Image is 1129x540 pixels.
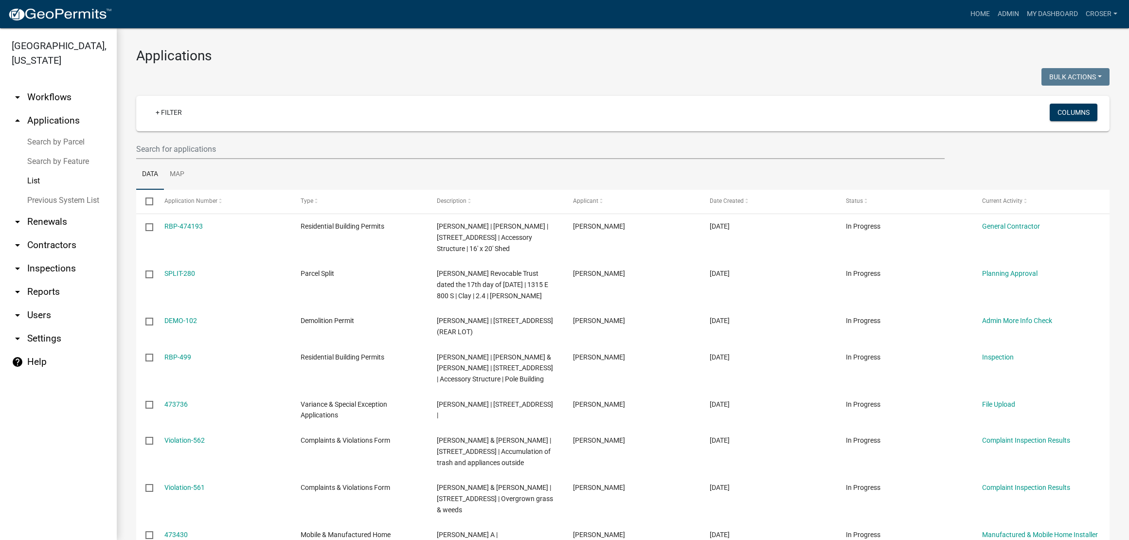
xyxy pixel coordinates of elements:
span: West, Sharon G | 5165 E STATE ROAD 16 | [437,400,553,419]
span: Demolition Permit [301,317,354,324]
span: In Progress [846,531,880,539]
span: Sharon G West [573,400,625,408]
span: 09/04/2025 [710,353,730,361]
span: Type [301,198,313,204]
span: Application Number [164,198,217,204]
span: Parcel Split [301,270,334,277]
a: My Dashboard [1023,5,1082,23]
span: William Burdine [573,222,625,230]
a: Planning Approval [982,270,1038,277]
button: Bulk Actions [1041,68,1110,86]
a: Complaint Inspection Results [982,436,1070,444]
span: In Progress [846,270,880,277]
span: William Burdine | William Burdine | 8617 N 100 W Denver, IN 46926 | Accessory Structure | 16' x 2... [437,222,548,252]
input: Search for applications [136,139,945,159]
i: arrow_drop_down [12,286,23,298]
span: In Progress [846,222,880,230]
span: Description [437,198,466,204]
span: Date Created [710,198,744,204]
i: arrow_drop_down [12,216,23,228]
span: 09/05/2025 [710,222,730,230]
a: Violation-561 [164,484,205,491]
datatable-header-cell: Type [291,190,428,213]
datatable-header-cell: Description [428,190,564,213]
a: 473430 [164,531,188,539]
span: Residential Building Permits [301,353,384,361]
h3: Applications [136,48,1110,64]
button: Columns [1050,104,1097,121]
a: RBP-474193 [164,222,203,230]
datatable-header-cell: Status [837,190,973,213]
span: Harshman, Daniel W & Ellen R | 2510 E CHILI CEMETERY RD | Accumulation of trash and appliances ou... [437,436,551,467]
span: Brooklyn Thomas [573,484,625,491]
a: File Upload [982,400,1015,408]
a: General Contractor [982,222,1040,230]
a: DEMO-102 [164,317,197,324]
i: arrow_drop_down [12,263,23,274]
a: Map [164,159,190,190]
span: Status [846,198,863,204]
a: + Filter [148,104,190,121]
i: arrow_drop_down [12,309,23,321]
span: 09/04/2025 [710,436,730,444]
span: Charles E. Lewis Revocable Trust dated the 17th day of May, 2004 | 1315 E 800 S | Clay | 2.4 | Em... [437,270,548,300]
a: Admin More Info Check [982,317,1052,324]
span: Bennett, Sarah T | 208 N COLLEGE AVENUE (REAR LOT) [437,317,553,336]
i: help [12,356,23,368]
i: arrow_drop_down [12,333,23,344]
span: Adrian king [573,317,625,324]
span: 09/04/2025 [710,400,730,408]
span: In Progress [846,400,880,408]
span: Current Activity [982,198,1022,204]
span: Complaints & Violations Form [301,484,390,491]
span: 09/05/2025 [710,317,730,324]
a: SPLIT-280 [164,270,195,277]
datatable-header-cell: Current Activity [973,190,1109,213]
a: Data [136,159,164,190]
span: Joshua Simons | Joshua & Tiffany Simons | 6547 N Chili Mill Rd DENVER, IN 46926 | Accessory Struc... [437,353,553,383]
a: RBP-499 [164,353,191,361]
a: Violation-562 [164,436,205,444]
datatable-header-cell: Select [136,190,155,213]
span: Joshua [573,353,625,361]
datatable-header-cell: Application Number [155,190,291,213]
a: croser [1082,5,1121,23]
i: arrow_drop_up [12,115,23,126]
span: In Progress [846,353,880,361]
datatable-header-cell: Applicant [564,190,700,213]
i: arrow_drop_down [12,91,23,103]
a: Complaint Inspection Results [982,484,1070,491]
span: In Progress [846,436,880,444]
i: arrow_drop_down [12,239,23,251]
span: Residential Building Permits [301,222,384,230]
span: Brooklyn Thomas [573,436,625,444]
span: Thomas Clinkenbeard [573,531,625,539]
span: Variance & Special Exception Applications [301,400,387,419]
span: Harshman, Daniel W & Ellen R | 2510 E CHILI CEMETERY RD | Overgrown grass & weeds [437,484,553,514]
a: Home [967,5,994,23]
span: Emily Allen [573,270,625,277]
a: Inspection [982,353,1014,361]
datatable-header-cell: Date Created [700,190,836,213]
span: Applicant [573,198,598,204]
span: Complaints & Violations Form [301,436,390,444]
a: Admin [994,5,1023,23]
span: In Progress [846,317,880,324]
span: 09/04/2025 [710,484,730,491]
span: In Progress [846,484,880,491]
a: 473736 [164,400,188,408]
span: 09/05/2025 [710,270,730,277]
span: 09/04/2025 [710,531,730,539]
